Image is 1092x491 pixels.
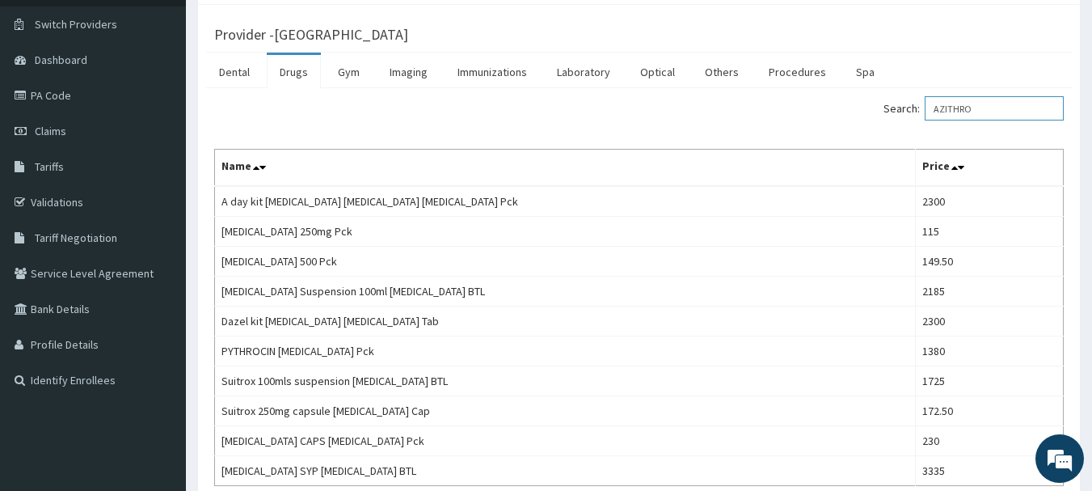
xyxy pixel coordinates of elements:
a: Optical [627,55,688,89]
div: Minimize live chat window [265,8,304,47]
td: [MEDICAL_DATA] CAPS [MEDICAL_DATA] Pck [215,426,916,456]
td: 2300 [916,307,1064,337]
a: Laboratory [544,55,623,89]
span: Tariff Negotiation [35,231,117,245]
td: 230 [916,426,1064,456]
a: Others [692,55,752,89]
textarea: Type your message and hit 'Enter' [8,323,308,379]
td: 2300 [916,186,1064,217]
img: d_794563401_company_1708531726252_794563401 [30,81,65,121]
td: [MEDICAL_DATA] SYP [MEDICAL_DATA] BTL [215,456,916,486]
td: Dazel kit [MEDICAL_DATA] [MEDICAL_DATA] Tab [215,307,916,337]
td: [MEDICAL_DATA] 250mg Pck [215,217,916,247]
span: Tariffs [35,159,64,174]
h3: Provider - [GEOGRAPHIC_DATA] [214,28,408,42]
span: Claims [35,124,66,138]
td: Suitrox 250mg capsule [MEDICAL_DATA] Cap [215,396,916,426]
td: A day kit [MEDICAL_DATA] [MEDICAL_DATA] [MEDICAL_DATA] Pck [215,186,916,217]
td: 1725 [916,366,1064,396]
span: Dashboard [35,53,87,67]
a: Procedures [756,55,839,89]
td: PYTHROCIN [MEDICAL_DATA] Pck [215,337,916,366]
td: 2185 [916,277,1064,307]
a: Spa [843,55,888,89]
label: Search: [883,96,1064,121]
td: 172.50 [916,396,1064,426]
span: We're online! [94,144,223,307]
td: 149.50 [916,247,1064,277]
div: Chat with us now [84,91,272,112]
td: 115 [916,217,1064,247]
th: Name [215,150,916,187]
td: 3335 [916,456,1064,486]
th: Price [916,150,1064,187]
a: Immunizations [445,55,540,89]
td: 1380 [916,337,1064,366]
input: Search: [925,96,1064,121]
td: [MEDICAL_DATA] 500 Pck [215,247,916,277]
td: [MEDICAL_DATA] Suspension 100ml [MEDICAL_DATA] BTL [215,277,916,307]
a: Drugs [267,55,321,89]
td: Suitrox 100mls suspension [MEDICAL_DATA] BTL [215,366,916,396]
a: Gym [325,55,373,89]
span: Switch Providers [35,17,117,32]
a: Dental [206,55,263,89]
a: Imaging [377,55,441,89]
